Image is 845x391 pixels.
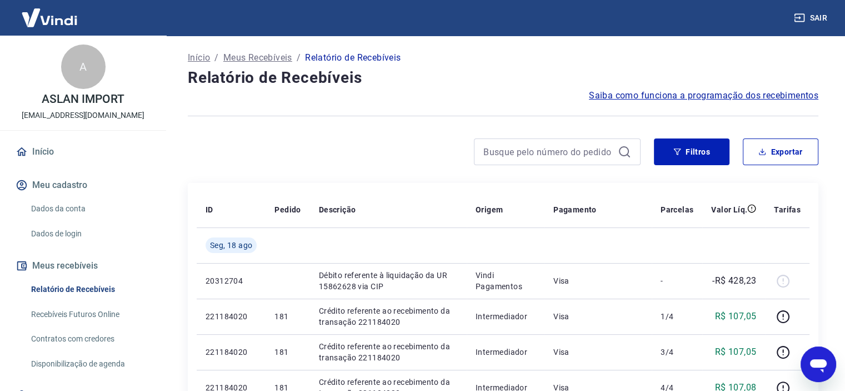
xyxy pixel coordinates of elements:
p: 3/4 [661,347,693,358]
p: ASLAN IMPORT [42,93,124,105]
p: Parcelas [661,204,693,215]
a: Dados da conta [27,197,153,220]
p: [EMAIL_ADDRESS][DOMAIN_NAME] [22,110,144,121]
a: Início [13,140,153,164]
a: Início [188,51,210,65]
p: Visa [553,347,643,358]
button: Meus recebíveis [13,254,153,278]
p: Crédito referente ao recebimento da transação 221184020 [319,341,458,363]
p: Crédito referente ao recebimento da transação 221184020 [319,305,458,328]
p: / [297,51,301,65]
p: 181 [274,347,301,358]
a: Relatório de Recebíveis [27,278,153,301]
p: 1/4 [661,311,693,322]
p: Débito referente à liquidação da UR 15862628 via CIP [319,270,458,292]
a: Contratos com credores [27,328,153,350]
button: Exportar [743,138,818,165]
a: Dados de login [27,222,153,245]
p: R$ 107,05 [715,310,757,323]
p: Relatório de Recebíveis [305,51,401,65]
p: -R$ 428,23 [712,274,756,288]
a: Disponibilização de agenda [27,353,153,375]
p: Visa [553,275,643,286]
p: Descrição [319,204,356,215]
div: A [61,44,106,89]
p: Origem [476,204,503,215]
p: Pagamento [553,204,597,215]
h4: Relatório de Recebíveis [188,67,818,89]
iframe: Botão para abrir a janela de mensagens [801,347,836,382]
button: Filtros [654,138,729,165]
p: Intermediador [476,347,536,358]
p: Visa [553,311,643,322]
p: Vindi Pagamentos [476,270,536,292]
p: Valor Líq. [711,204,747,215]
p: 181 [274,311,301,322]
p: 20312704 [206,275,257,286]
p: 221184020 [206,347,257,358]
p: - [661,275,693,286]
a: Saiba como funciona a programação dos recebimentos [589,89,818,102]
a: Recebíveis Futuros Online [27,303,153,326]
img: Vindi [13,1,86,34]
p: Pedido [274,204,301,215]
button: Sair [792,8,832,28]
p: / [214,51,218,65]
button: Meu cadastro [13,173,153,197]
p: ID [206,204,213,215]
p: R$ 107,05 [715,345,757,359]
input: Busque pelo número do pedido [483,143,613,160]
a: Meus Recebíveis [223,51,292,65]
p: Tarifas [774,204,801,215]
p: Intermediador [476,311,536,322]
span: Seg, 18 ago [210,240,252,251]
p: 221184020 [206,311,257,322]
